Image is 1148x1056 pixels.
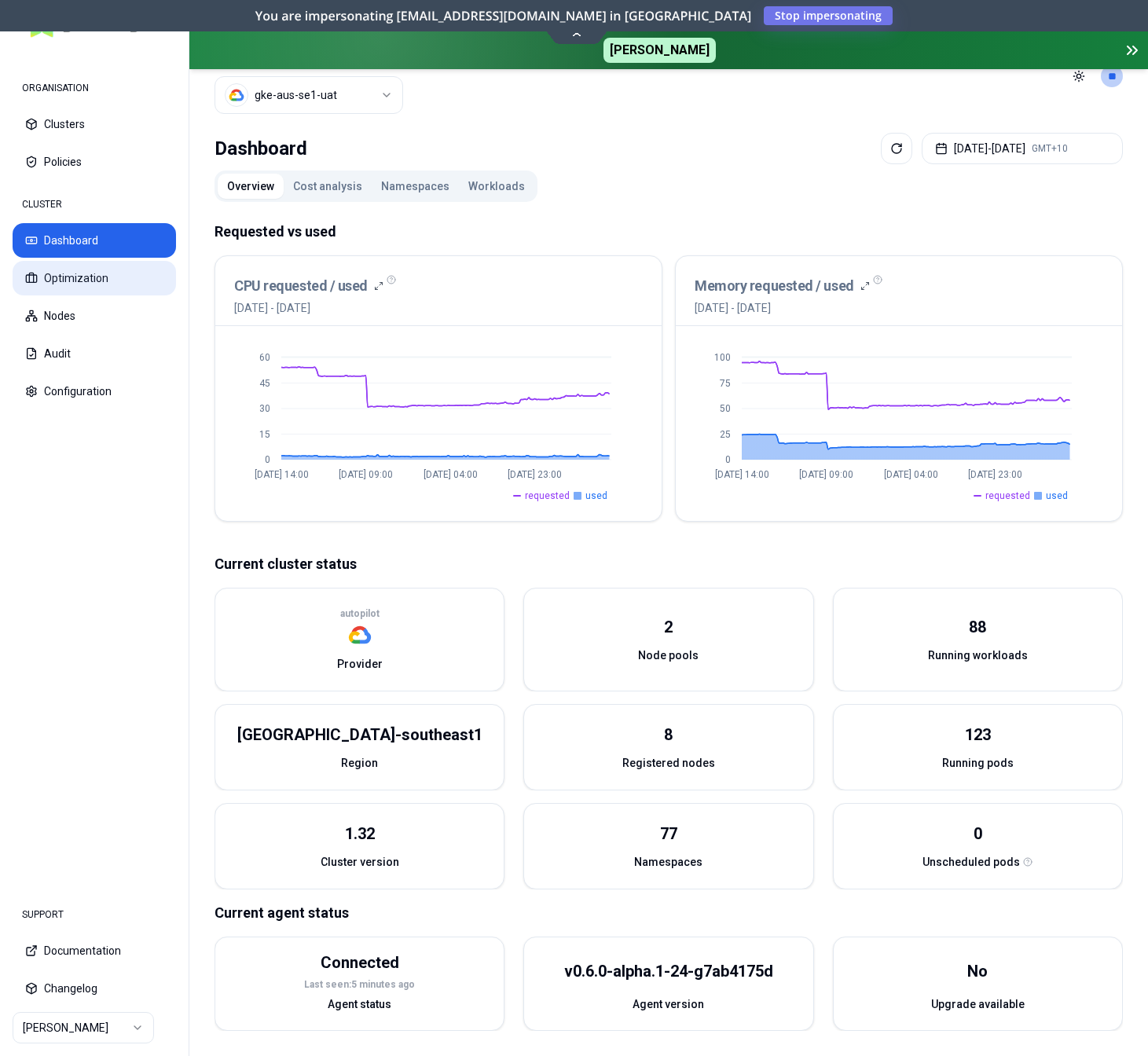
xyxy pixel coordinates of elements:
[215,902,1123,924] p: Current agent status
[664,724,673,746] div: 8
[884,469,938,480] tspan: [DATE] 04:00
[215,133,307,164] div: Dashboard
[725,454,731,465] tspan: 0
[304,978,415,991] div: Last seen: 5 minutes ago
[799,469,853,480] tspan: [DATE] 09:00
[720,378,731,389] tspan: 75
[348,623,372,647] img: gcp
[459,174,534,199] button: Workloads
[13,336,176,371] button: Audit
[720,429,731,440] tspan: 25
[695,275,854,297] h3: Memory requested / used
[328,996,391,1012] span: Agent status
[259,403,270,414] tspan: 30
[237,724,482,746] div: [GEOGRAPHIC_DATA]-southeast1
[508,469,562,480] tspan: [DATE] 23:00
[715,469,769,480] tspan: [DATE] 14:00
[259,352,270,363] tspan: 60
[985,489,1030,502] span: requested
[345,823,375,845] div: 1.32
[255,469,309,480] tspan: [DATE] 14:00
[967,960,988,982] div: No
[969,616,986,638] div: 88
[664,616,673,638] div: 2
[215,553,1123,575] p: Current cluster status
[13,145,176,179] button: Policies
[1032,142,1068,155] span: GMT+10
[622,755,715,771] span: Registered nodes
[633,996,704,1012] span: Agent version
[340,607,380,647] div: gcp
[965,724,991,746] div: 123
[1046,489,1068,502] span: used
[660,823,677,845] div: 77
[922,854,1020,870] span: Unscheduled pods
[714,352,731,363] tspan: 100
[234,275,368,297] h3: CPU requested / used
[564,960,773,982] div: v0.6.0-alpha.1-24-g7ab4175d
[259,378,270,389] tspan: 45
[974,823,982,845] div: 0
[13,223,176,258] button: Dashboard
[928,647,1028,663] span: Running workloads
[13,72,176,104] div: ORGANISATION
[634,854,702,870] span: Namespaces
[603,38,716,63] span: [PERSON_NAME]
[525,489,570,502] span: requested
[341,755,378,771] span: Region
[321,854,399,870] span: Cluster version
[931,996,1025,1012] span: Upgrade available
[13,299,176,333] button: Nodes
[218,174,284,199] button: Overview
[695,300,870,316] span: [DATE] - [DATE]
[942,755,1014,771] span: Running pods
[237,724,482,746] div: australia-southeast1
[13,189,176,220] div: CLUSTER
[968,469,1022,480] tspan: [DATE] 23:00
[259,429,270,440] tspan: 15
[265,454,270,465] tspan: 0
[13,899,176,930] div: SUPPORT
[13,261,176,295] button: Optimization
[215,221,1123,243] p: Requested vs used
[284,174,372,199] button: Cost analysis
[13,374,176,409] button: Configuration
[585,489,607,502] span: used
[215,76,403,114] button: Select a value
[234,300,383,316] span: [DATE] - [DATE]
[340,607,380,620] p: autopilot
[339,469,393,480] tspan: [DATE] 09:00
[13,933,176,968] button: Documentation
[720,403,731,414] tspan: 50
[229,87,244,103] img: gcp
[255,87,337,103] div: gke-aus-se1-uat
[424,469,478,480] tspan: [DATE] 04:00
[337,656,383,672] span: Provider
[13,971,176,1006] button: Changelog
[922,133,1123,164] button: [DATE]-[DATE]GMT+10
[321,951,399,973] div: Connected
[13,107,176,141] button: Clusters
[372,174,459,199] button: Namespaces
[638,647,699,663] span: Node pools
